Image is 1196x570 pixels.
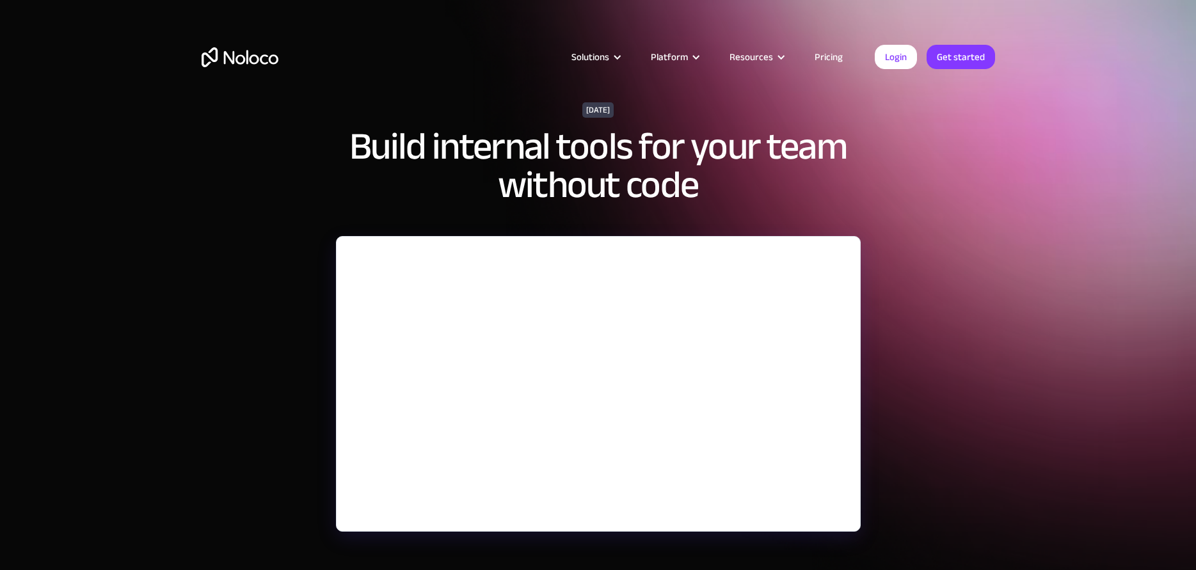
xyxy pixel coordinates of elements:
a: home [202,47,278,67]
a: Login [875,45,917,69]
div: Solutions [571,49,609,65]
div: Resources [714,49,799,65]
h1: Build internal tools for your team without code [342,127,854,204]
iframe: YouTube embed [337,237,860,531]
div: Resources [730,49,773,65]
div: Solutions [555,49,635,65]
a: Get started [927,45,995,69]
div: Platform [651,49,688,65]
div: Platform [635,49,714,65]
a: Pricing [799,49,859,65]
